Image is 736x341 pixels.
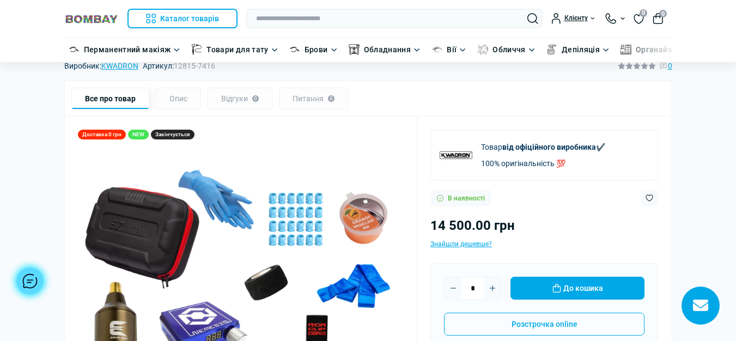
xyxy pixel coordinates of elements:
div: Опис [156,88,201,109]
button: Minus [445,279,462,297]
button: Розстрочка online [444,313,644,336]
a: Товари для тату [206,44,268,56]
p: 100% оригінальність 💯 [481,157,605,169]
span: 14 500.00 грн [430,218,515,233]
div: NEW [128,130,149,139]
span: 0 [640,9,647,17]
a: Брови [305,44,328,56]
input: Quantity [462,277,484,299]
span: 0 [659,10,667,17]
img: Органайзери для косметики [621,44,631,55]
div: Питання [279,88,348,109]
p: Товар ✔️ [481,141,605,153]
div: Відгуки [208,88,272,109]
button: Plus [484,279,501,297]
span: 12815-7416 [174,62,215,70]
span: Знайшли дешевше? [430,240,492,248]
a: Вії [447,44,457,56]
img: Обличчя [477,44,488,55]
img: Вії [431,44,442,55]
button: Каталог товарів [127,9,238,28]
button: Search [527,13,538,24]
button: До кошика [510,277,644,300]
b: від офіційного виробника [502,143,596,151]
a: KWADRON [101,62,138,70]
span: 0 [668,60,672,72]
div: Закінчується [151,130,194,139]
img: Товари для тату [191,44,202,55]
a: Обличчя [492,44,526,56]
span: Виробник: [64,62,138,70]
a: Обладнання [364,44,411,56]
a: 0 [634,13,644,25]
button: 0 [653,13,664,24]
img: KWADRON [440,139,472,172]
div: В наявності [430,190,491,206]
img: BOMBAY [64,14,119,24]
img: Обладнання [349,44,360,55]
button: Wishlist button [641,190,658,206]
div: Все про товар [71,88,149,109]
a: Депіляція [562,44,600,56]
img: Брови [289,44,300,55]
img: Перманентний макіяж [69,44,80,55]
img: Депіляція [546,44,557,55]
div: Доставка 0 грн [78,130,126,139]
a: Перманентний макіяж [84,44,171,56]
span: Артикул: [143,62,215,70]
